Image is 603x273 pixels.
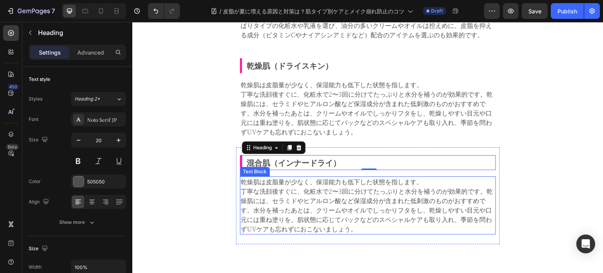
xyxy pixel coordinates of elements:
[77,48,104,57] p: Advanced
[557,7,577,15] div: Publish
[3,3,58,19] button: 7
[71,92,126,106] button: Heading 2*
[223,7,404,15] span: 皮脂が夏に増える原因と対策は？肌タイプ別ケアとメイク崩れ防止のコツ
[87,178,124,185] div: 505050
[219,7,221,15] span: /
[87,116,124,123] div: Noto Serif JP
[522,3,548,19] button: Save
[29,215,126,229] button: Show more
[29,244,49,254] div: Size
[29,197,51,207] div: Align
[132,22,603,273] iframe: Design area
[29,95,42,103] div: Styles
[39,48,61,57] p: Settings
[6,144,19,150] div: Beta
[576,235,595,253] div: Open Intercom Messenger
[29,178,41,185] div: Color
[29,135,49,145] div: Size
[29,116,38,123] div: Font
[528,8,541,15] span: Save
[148,3,180,19] div: Undo/Redo
[551,3,584,19] button: Publish
[29,264,42,271] div: Width
[431,7,443,15] span: Draft
[75,95,100,103] span: Heading 2*
[51,6,55,16] p: 7
[7,84,19,90] div: 450
[38,28,123,37] p: Heading
[29,76,50,83] div: Text style
[59,218,96,226] div: Show more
